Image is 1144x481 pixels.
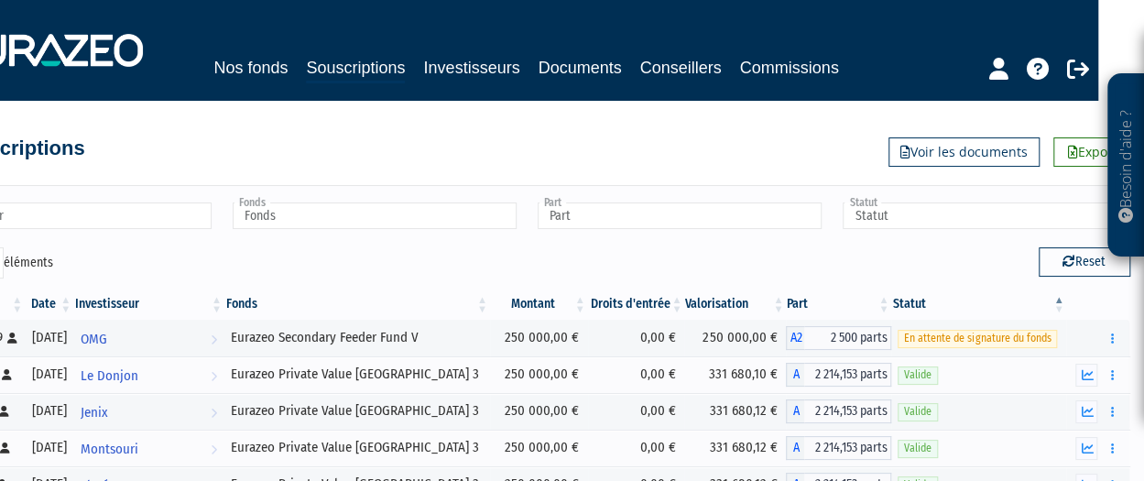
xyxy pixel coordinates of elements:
[786,363,804,387] span: A
[81,359,138,393] span: Le Donjon
[898,440,938,457] span: Valide
[490,320,588,356] td: 250 000,00 €
[588,320,685,356] td: 0,00 €
[786,363,891,387] div: A - Eurazeo Private Value Europe 3
[804,436,891,460] span: 2 214,153 parts
[31,401,67,421] div: [DATE]
[588,393,685,430] td: 0,00 €
[588,430,685,466] td: 0,00 €
[211,432,217,466] i: Voir l'investisseur
[786,326,891,350] div: A2 - Eurazeo Secondary Feeder Fund V
[684,356,786,393] td: 331 680,10 €
[231,365,484,384] div: Eurazeo Private Value [GEOGRAPHIC_DATA] 3
[231,438,484,457] div: Eurazeo Private Value [GEOGRAPHIC_DATA] 3
[73,393,224,430] a: Jenix
[31,438,67,457] div: [DATE]
[73,320,224,356] a: OMG
[804,363,891,387] span: 2 214,153 parts
[804,326,891,350] span: 2 500 parts
[684,320,786,356] td: 250 000,00 €
[490,393,588,430] td: 250 000,00 €
[25,289,73,320] th: Date: activer pour trier la colonne par ordre croissant
[211,396,217,430] i: Voir l'investisseur
[684,393,786,430] td: 331 680,12 €
[786,436,891,460] div: A - Eurazeo Private Value Europe 3
[898,366,938,384] span: Valide
[490,356,588,393] td: 250 000,00 €
[306,55,405,83] a: Souscriptions
[73,356,224,393] a: Le Donjon
[224,289,490,320] th: Fonds: activer pour trier la colonne par ordre croissant
[81,432,138,466] span: Montsouri
[786,436,804,460] span: A
[31,365,67,384] div: [DATE]
[73,430,224,466] a: Montsouri
[1039,247,1130,277] button: Reset
[231,328,484,347] div: Eurazeo Secondary Feeder Fund V
[588,356,685,393] td: 0,00 €
[539,55,622,81] a: Documents
[740,55,839,81] a: Commissions
[898,403,938,421] span: Valide
[81,396,108,430] span: Jenix
[588,289,685,320] th: Droits d'entrée: activer pour trier la colonne par ordre croissant
[786,289,891,320] th: Part: activer pour trier la colonne par ordre croissant
[891,289,1066,320] th: Statut : activer pour trier la colonne par ordre d&eacute;croissant
[804,399,891,423] span: 2 214,153 parts
[888,137,1040,167] a: Voir les documents
[640,55,722,81] a: Conseillers
[1116,83,1137,248] p: Besoin d'aide ?
[423,55,519,81] a: Investisseurs
[31,328,67,347] div: [DATE]
[684,289,786,320] th: Valorisation: activer pour trier la colonne par ordre croissant
[211,322,217,356] i: Voir l'investisseur
[73,289,224,320] th: Investisseur: activer pour trier la colonne par ordre croissant
[786,399,891,423] div: A - Eurazeo Private Value Europe 3
[490,430,588,466] td: 250 000,00 €
[786,326,804,350] span: A2
[786,399,804,423] span: A
[213,55,288,81] a: Nos fonds
[7,333,17,344] i: [Français] Personne physique
[898,330,1057,347] span: En attente de signature du fonds
[684,430,786,466] td: 331 680,12 €
[2,369,12,380] i: [Français] Personne physique
[490,289,588,320] th: Montant: activer pour trier la colonne par ordre croissant
[211,359,217,393] i: Voir l'investisseur
[231,401,484,421] div: Eurazeo Private Value [GEOGRAPHIC_DATA] 3
[81,322,107,356] span: OMG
